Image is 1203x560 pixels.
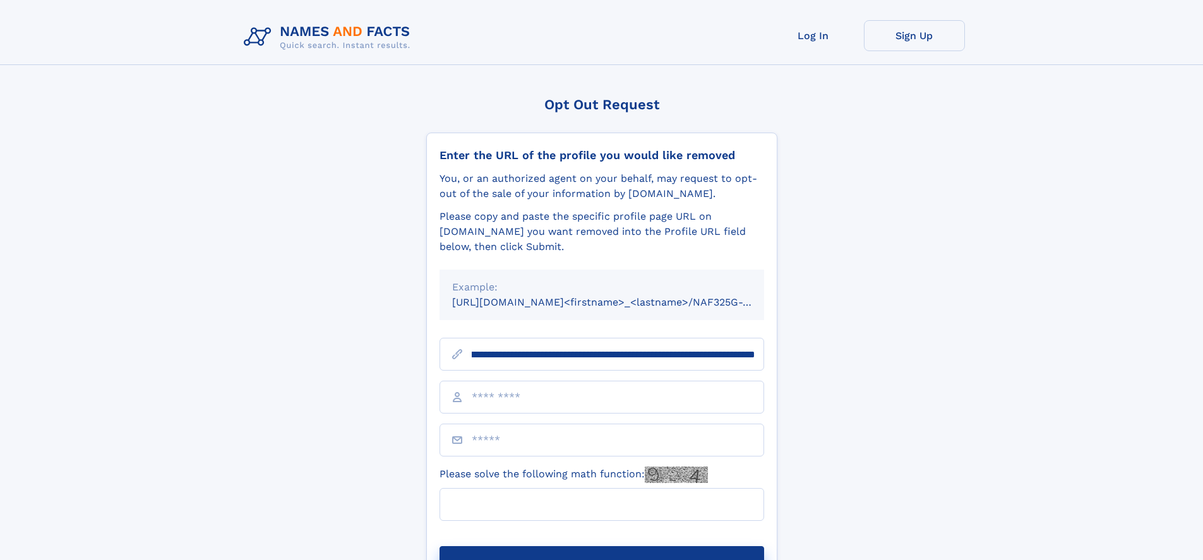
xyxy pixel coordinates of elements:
[763,20,864,51] a: Log In
[426,97,777,112] div: Opt Out Request
[440,171,764,201] div: You, or an authorized agent on your behalf, may request to opt-out of the sale of your informatio...
[440,467,708,483] label: Please solve the following math function:
[452,280,751,295] div: Example:
[452,296,788,308] small: [URL][DOMAIN_NAME]<firstname>_<lastname>/NAF325G-xxxxxxxx
[239,20,421,54] img: Logo Names and Facts
[864,20,965,51] a: Sign Up
[440,148,764,162] div: Enter the URL of the profile you would like removed
[440,209,764,254] div: Please copy and paste the specific profile page URL on [DOMAIN_NAME] you want removed into the Pr...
